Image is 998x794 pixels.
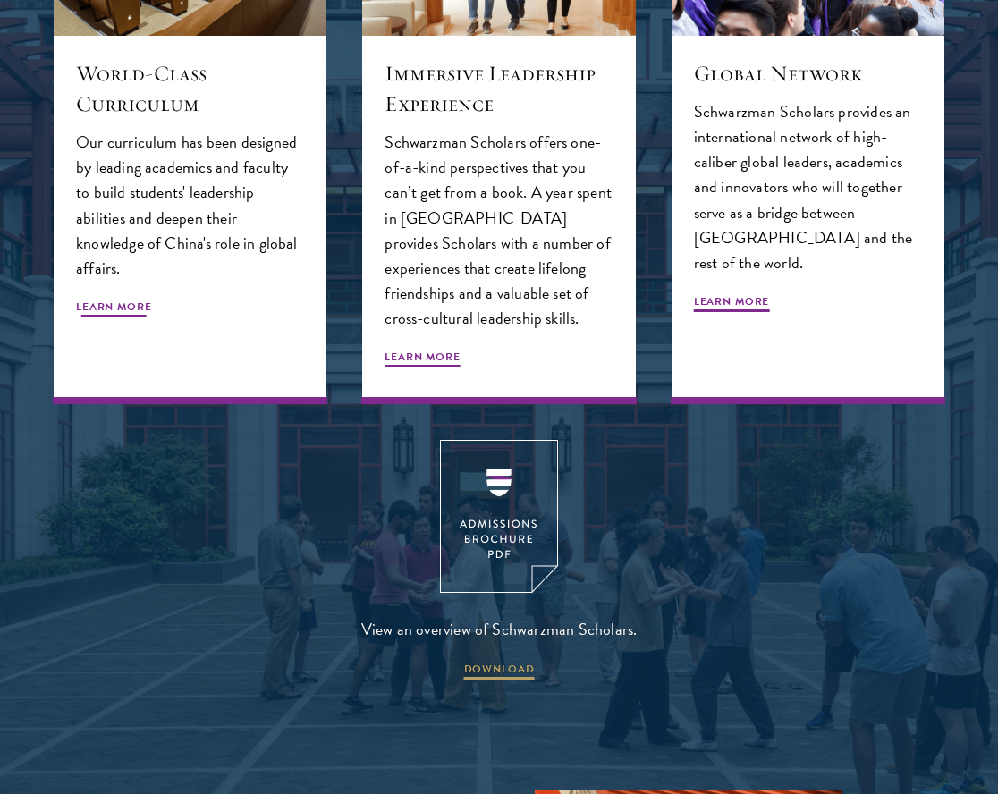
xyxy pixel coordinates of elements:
[361,440,638,682] a: View an overview of Schwarzman Scholars. DOWNLOAD
[76,299,152,320] span: Learn More
[76,58,304,119] h5: World-Class Curriculum
[464,661,535,682] span: DOWNLOAD
[76,130,304,280] p: Our curriculum has been designed by leading academics and faculty to build students' leadership a...
[694,99,922,275] p: Schwarzman Scholars provides an international network of high-caliber global leaders, academics a...
[385,349,461,370] span: Learn More
[385,58,613,119] h5: Immersive Leadership Experience
[694,293,770,315] span: Learn More
[361,616,638,643] span: View an overview of Schwarzman Scholars.
[385,130,613,331] p: Schwarzman Scholars offers one-of-a-kind perspectives that you can’t get from a book. A year spen...
[694,58,922,89] h5: Global Network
